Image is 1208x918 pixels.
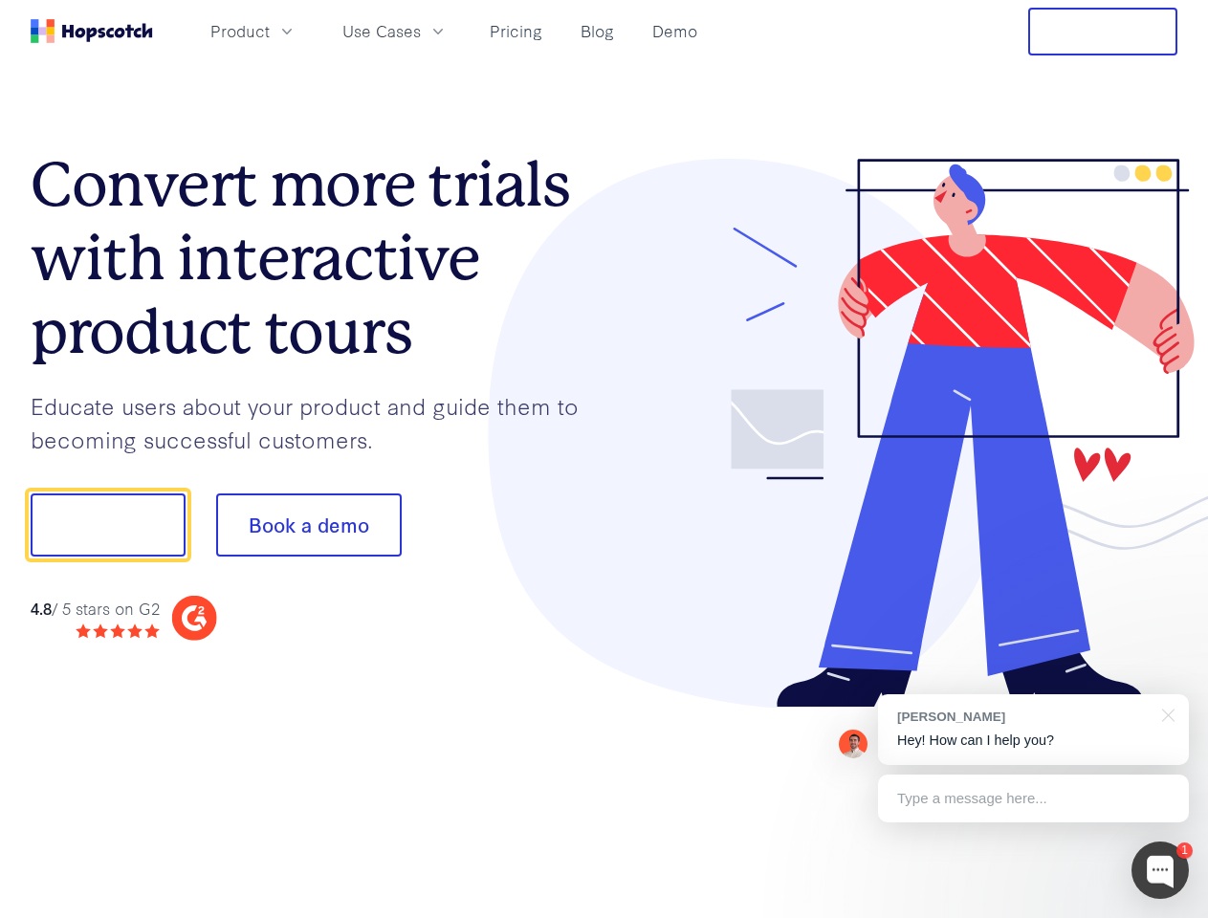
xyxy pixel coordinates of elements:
button: Show me! [31,493,186,557]
button: Product [199,15,308,47]
div: [PERSON_NAME] [897,708,1151,726]
a: Pricing [482,15,550,47]
img: Mark Spera [839,730,868,758]
strong: 4.8 [31,597,52,619]
a: Demo [645,15,705,47]
p: Educate users about your product and guide them to becoming successful customers. [31,389,604,455]
span: Product [210,19,270,43]
button: Book a demo [216,493,402,557]
p: Hey! How can I help you? [897,731,1170,751]
h1: Convert more trials with interactive product tours [31,148,604,368]
button: Use Cases [331,15,459,47]
a: Blog [573,15,622,47]
div: Type a message here... [878,775,1189,822]
button: Free Trial [1028,8,1177,55]
div: / 5 stars on G2 [31,597,160,621]
a: Home [31,19,153,43]
div: 1 [1176,842,1193,859]
span: Use Cases [342,19,421,43]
